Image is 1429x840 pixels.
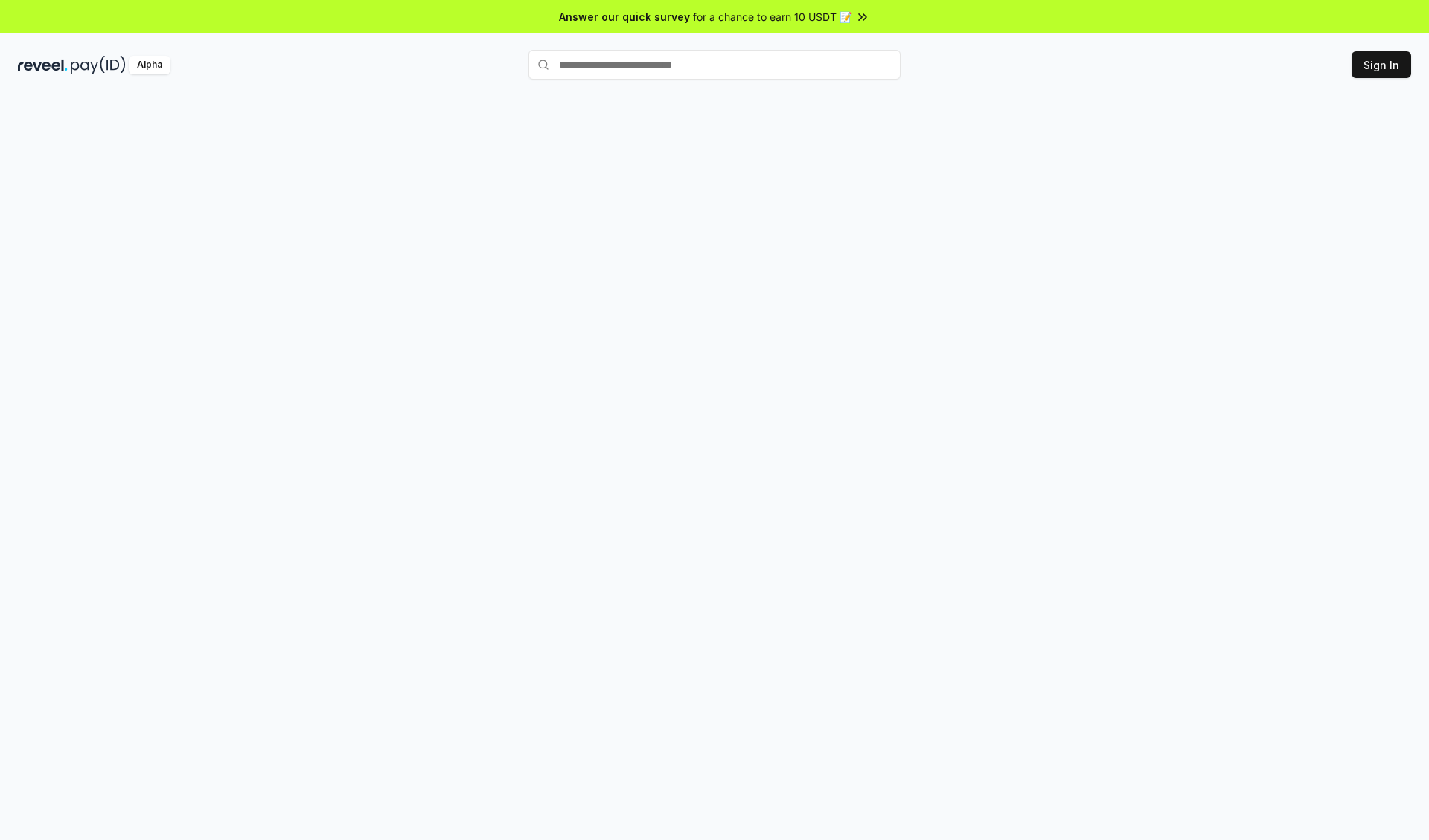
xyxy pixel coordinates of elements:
img: reveel_dark [18,56,68,74]
button: Sign In [1352,51,1411,78]
div: Alpha [129,56,170,74]
img: pay_id [71,56,126,74]
span: for a chance to earn 10 USDT 📝 [693,9,852,25]
span: Answer our quick survey [559,9,690,25]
